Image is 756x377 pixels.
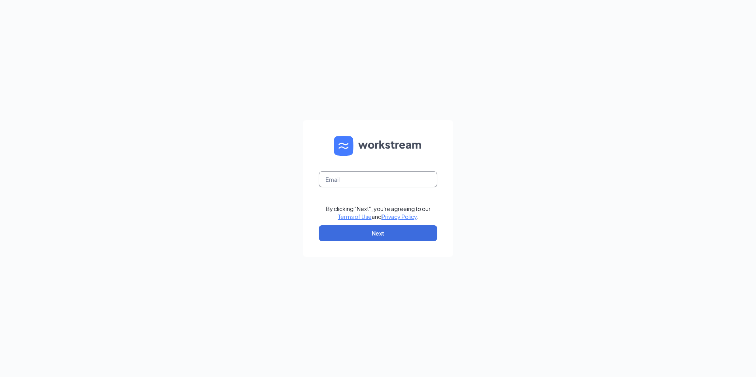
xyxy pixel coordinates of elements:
button: Next [319,225,437,241]
input: Email [319,172,437,187]
a: Privacy Policy [382,213,417,220]
a: Terms of Use [338,213,372,220]
div: By clicking "Next", you're agreeing to our and . [326,205,431,221]
img: WS logo and Workstream text [334,136,422,156]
